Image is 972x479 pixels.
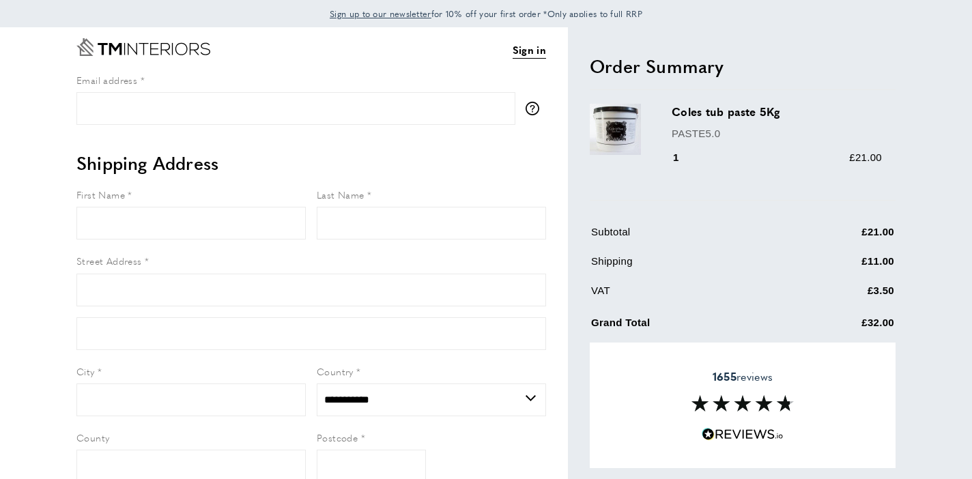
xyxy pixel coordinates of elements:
span: Last Name [317,188,364,201]
span: First Name [76,188,125,201]
td: Grand Total [591,312,786,341]
td: £32.00 [787,312,894,341]
strong: 1655 [713,368,737,384]
span: Sign up to our newsletter [330,8,431,20]
span: County [76,431,109,444]
span: reviews [713,370,773,383]
td: Shipping [591,253,786,280]
span: Postcode [317,431,358,444]
img: Reviews section [691,395,794,411]
td: Subtotal [591,224,786,250]
a: Go to Home page [76,38,210,56]
a: Sign up to our newsletter [330,7,431,20]
p: PASTE5.0 [672,126,882,142]
td: £21.00 [787,224,894,250]
td: £11.00 [787,253,894,280]
img: Reviews.io 5 stars [702,428,784,441]
span: for 10% off your first order *Only applies to full RRP [330,8,642,20]
h2: Shipping Address [76,151,546,175]
h2: Order Summary [590,54,896,78]
td: VAT [591,282,786,309]
a: Sign in [513,42,546,59]
div: 1 [672,149,698,166]
td: £3.50 [787,282,894,309]
span: Street Address [76,254,142,267]
h3: Coles tub paste 5Kg [672,104,882,119]
button: More information [526,102,546,115]
img: Coles tub paste 5Kg [590,104,641,155]
span: Country [317,364,354,378]
span: Email address [76,73,137,87]
span: £21.00 [849,151,882,163]
span: City [76,364,95,378]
